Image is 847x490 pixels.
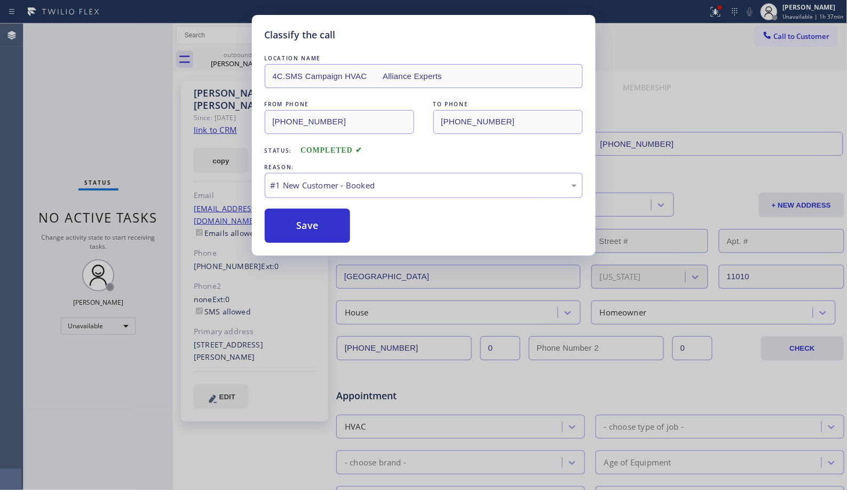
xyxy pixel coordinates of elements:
[265,28,336,42] h5: Classify the call
[265,99,414,110] div: FROM PHONE
[265,162,583,173] div: REASON:
[265,147,292,154] span: Status:
[265,209,351,243] button: Save
[300,146,362,154] span: COMPLETED
[265,110,414,134] input: From phone
[433,110,583,134] input: To phone
[433,99,583,110] div: TO PHONE
[265,53,583,64] div: LOCATION NAME
[271,179,577,192] div: #1 New Customer - Booked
